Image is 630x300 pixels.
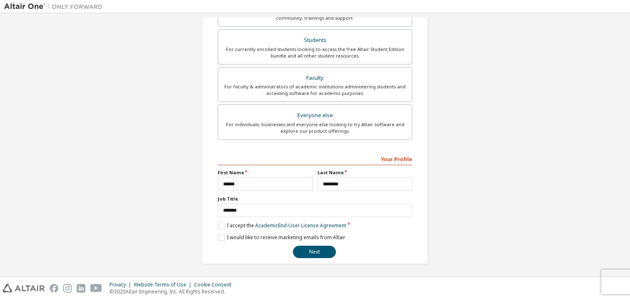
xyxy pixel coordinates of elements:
[90,284,102,293] img: youtube.svg
[293,246,336,258] button: Next
[223,110,407,121] div: Everyone else
[223,72,407,84] div: Faculty
[110,282,134,288] div: Privacy
[50,284,58,293] img: facebook.svg
[63,284,72,293] img: instagram.svg
[218,234,345,241] label: I would like to receive marketing emails from Altair
[218,152,412,165] div: Your Profile
[223,46,407,59] div: For currently enrolled students looking to access the free Altair Student Edition bundle and all ...
[77,284,85,293] img: linkedin.svg
[2,284,45,293] img: altair_logo.svg
[134,282,194,288] div: Website Terms of Use
[194,282,236,288] div: Cookie Consent
[218,196,412,202] label: Job Title
[4,2,107,11] img: Altair One
[110,288,236,295] p: © 2025 Altair Engineering, Inc. All Rights Reserved.
[223,35,407,46] div: Students
[255,222,346,229] a: Academic End-User License Agreement
[223,121,407,134] div: For individuals, businesses and everyone else looking to try Altair software and explore our prod...
[223,83,407,97] div: For faculty & administrators of academic institutions administering students and accessing softwa...
[218,169,313,176] label: First Name
[218,222,346,229] label: I accept the
[317,169,412,176] label: Last Name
